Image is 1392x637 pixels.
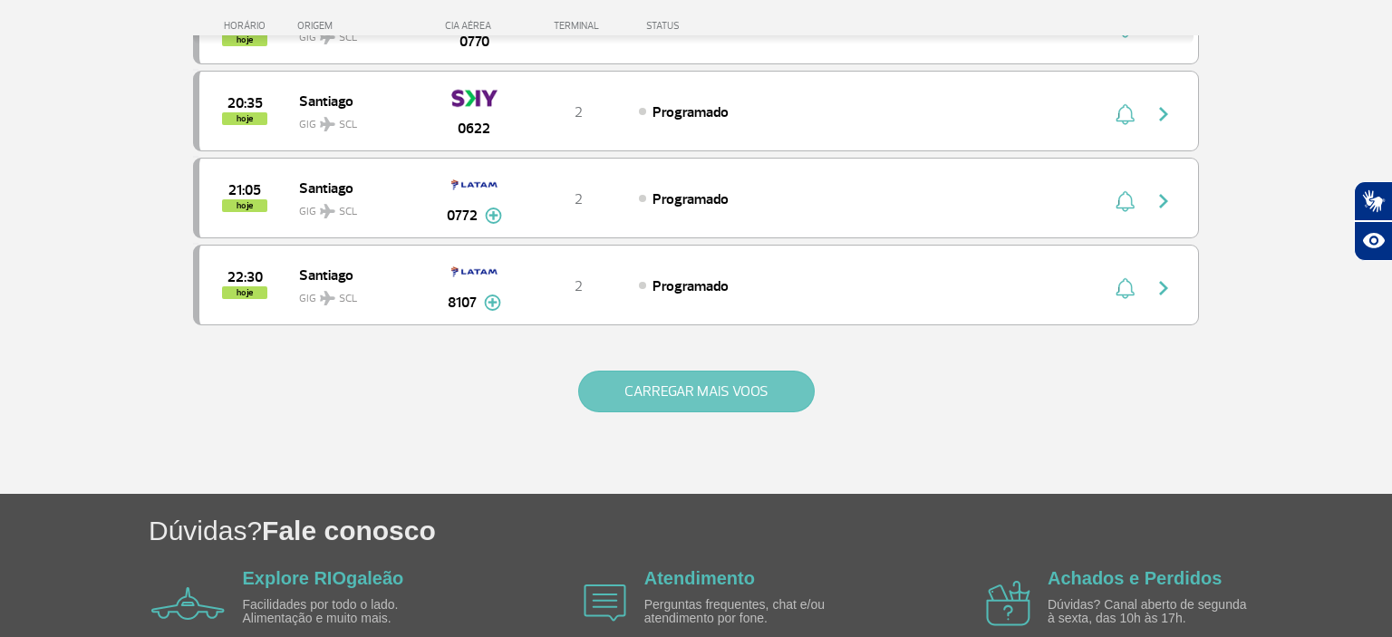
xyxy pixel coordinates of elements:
[1354,221,1392,261] button: Abrir recursos assistivos.
[652,190,729,208] span: Programado
[299,176,415,199] span: Santiago
[485,208,502,224] img: mais-info-painel-voo.svg
[575,277,583,295] span: 2
[1153,277,1174,299] img: seta-direita-painel-voo.svg
[299,194,415,220] span: GIG
[1354,181,1392,261] div: Plugin de acessibilidade da Hand Talk.
[519,20,637,32] div: TERMINAL
[299,89,415,112] span: Santiago
[1116,277,1135,299] img: sino-painel-voo.svg
[227,97,263,110] span: 2025-09-24 20:35:00
[151,587,225,620] img: airplane icon
[320,291,335,305] img: destiny_airplane.svg
[227,271,263,284] span: 2025-09-24 22:30:00
[986,581,1030,626] img: airplane icon
[243,598,451,626] p: Facilidades por todo o lado. Alimentação e muito mais.
[339,117,357,133] span: SCL
[584,584,626,622] img: airplane icon
[575,190,583,208] span: 2
[637,20,785,32] div: STATUS
[1153,103,1174,125] img: seta-direita-painel-voo.svg
[222,112,267,125] span: hoje
[222,286,267,299] span: hoje
[458,118,490,140] span: 0622
[575,103,583,121] span: 2
[1048,568,1222,588] a: Achados e Perdidos
[578,371,815,412] button: CARREGAR MAIS VOOS
[149,512,1392,549] h1: Dúvidas?
[652,277,729,295] span: Programado
[339,291,357,307] span: SCL
[448,292,477,314] span: 8107
[320,204,335,218] img: destiny_airplane.svg
[1354,181,1392,221] button: Abrir tradutor de língua de sinais.
[339,204,357,220] span: SCL
[644,598,853,626] p: Perguntas frequentes, chat e/ou atendimento por fone.
[320,117,335,131] img: destiny_airplane.svg
[484,294,501,311] img: mais-info-painel-voo.svg
[228,184,261,197] span: 2025-09-24 21:05:00
[652,103,729,121] span: Programado
[644,568,755,588] a: Atendimento
[1116,190,1135,212] img: sino-painel-voo.svg
[1116,103,1135,125] img: sino-painel-voo.svg
[299,107,415,133] span: GIG
[1048,598,1256,626] p: Dúvidas? Canal aberto de segunda à sexta, das 10h às 17h.
[222,199,267,212] span: hoje
[429,20,519,32] div: CIA AÉREA
[447,205,478,227] span: 0772
[1153,190,1174,212] img: seta-direita-painel-voo.svg
[262,516,436,545] span: Fale conosco
[299,263,415,286] span: Santiago
[198,20,297,32] div: HORÁRIO
[243,568,404,588] a: Explore RIOgaleão
[299,281,415,307] span: GIG
[297,20,430,32] div: ORIGEM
